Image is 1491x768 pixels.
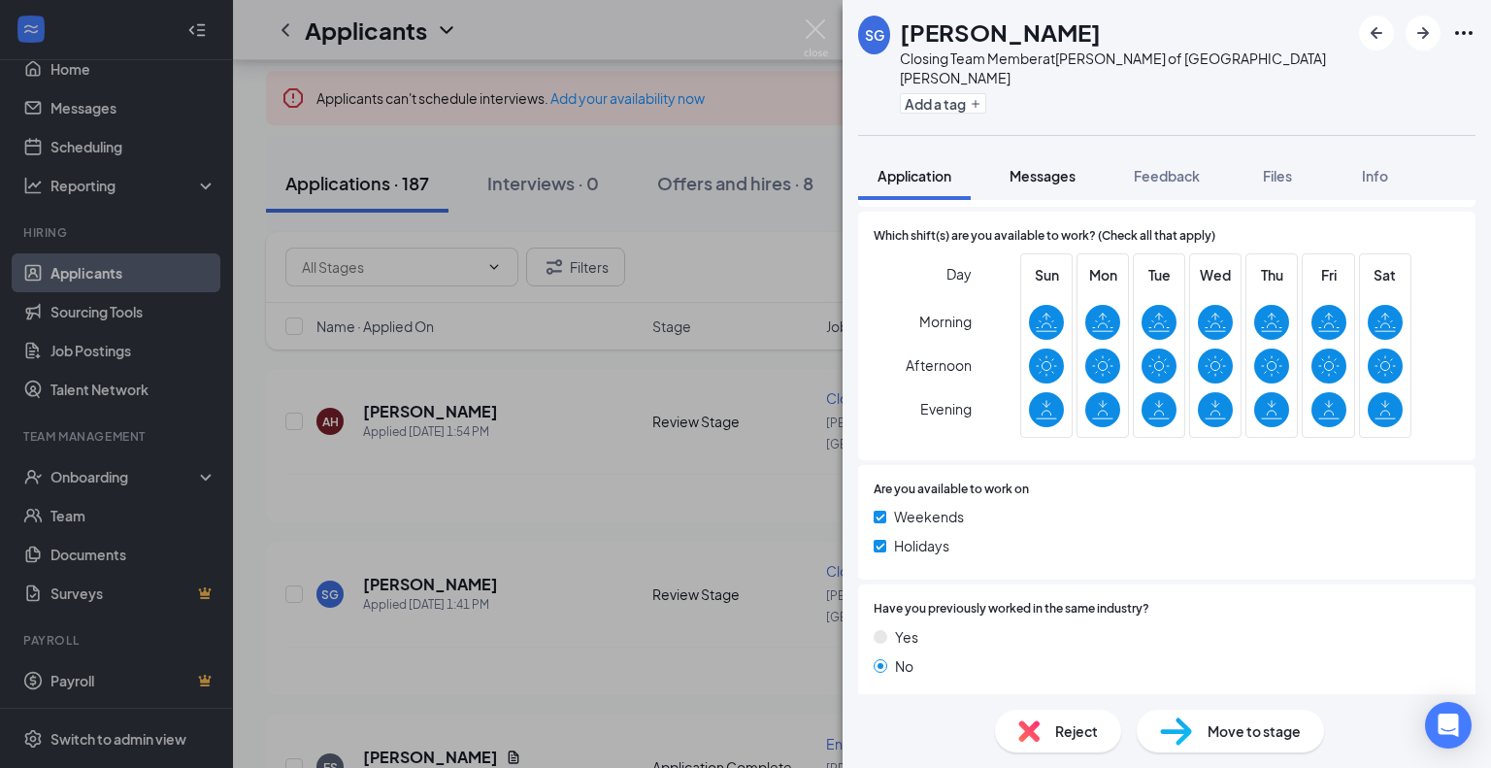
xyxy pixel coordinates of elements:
span: Are you available to work on [874,481,1029,499]
span: Evening [920,391,972,426]
span: Tue [1142,264,1176,285]
span: Holidays [894,535,949,556]
svg: Plus [970,98,981,110]
svg: ArrowRight [1411,21,1435,45]
span: No [895,655,913,677]
span: Day [946,263,972,284]
h1: [PERSON_NAME] [900,16,1101,49]
span: Messages [1010,167,1076,184]
span: Thu [1254,264,1289,285]
span: Afternoon [906,348,972,383]
svg: Ellipses [1452,21,1475,45]
span: Wed [1198,264,1233,285]
div: Closing Team Member at [PERSON_NAME] of [GEOGRAPHIC_DATA][PERSON_NAME] [900,49,1349,87]
span: Fri [1311,264,1346,285]
button: PlusAdd a tag [900,93,986,114]
span: Move to stage [1208,720,1301,742]
div: Open Intercom Messenger [1425,702,1472,749]
span: Sun [1029,264,1064,285]
span: Files [1263,167,1292,184]
span: Morning [919,304,972,339]
span: Sat [1368,264,1403,285]
div: SG [865,25,884,45]
span: Yes [895,626,918,648]
button: ArrowLeftNew [1359,16,1394,50]
span: Reject [1055,720,1098,742]
span: Mon [1085,264,1120,285]
svg: ArrowLeftNew [1365,21,1388,45]
span: Have you previously worked in the same industry? [874,600,1149,618]
span: Feedback [1134,167,1200,184]
button: ArrowRight [1406,16,1441,50]
span: Which shift(s) are you available to work? (Check all that apply) [874,227,1215,246]
span: Weekends [894,506,964,527]
span: Info [1362,167,1388,184]
span: Application [878,167,951,184]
